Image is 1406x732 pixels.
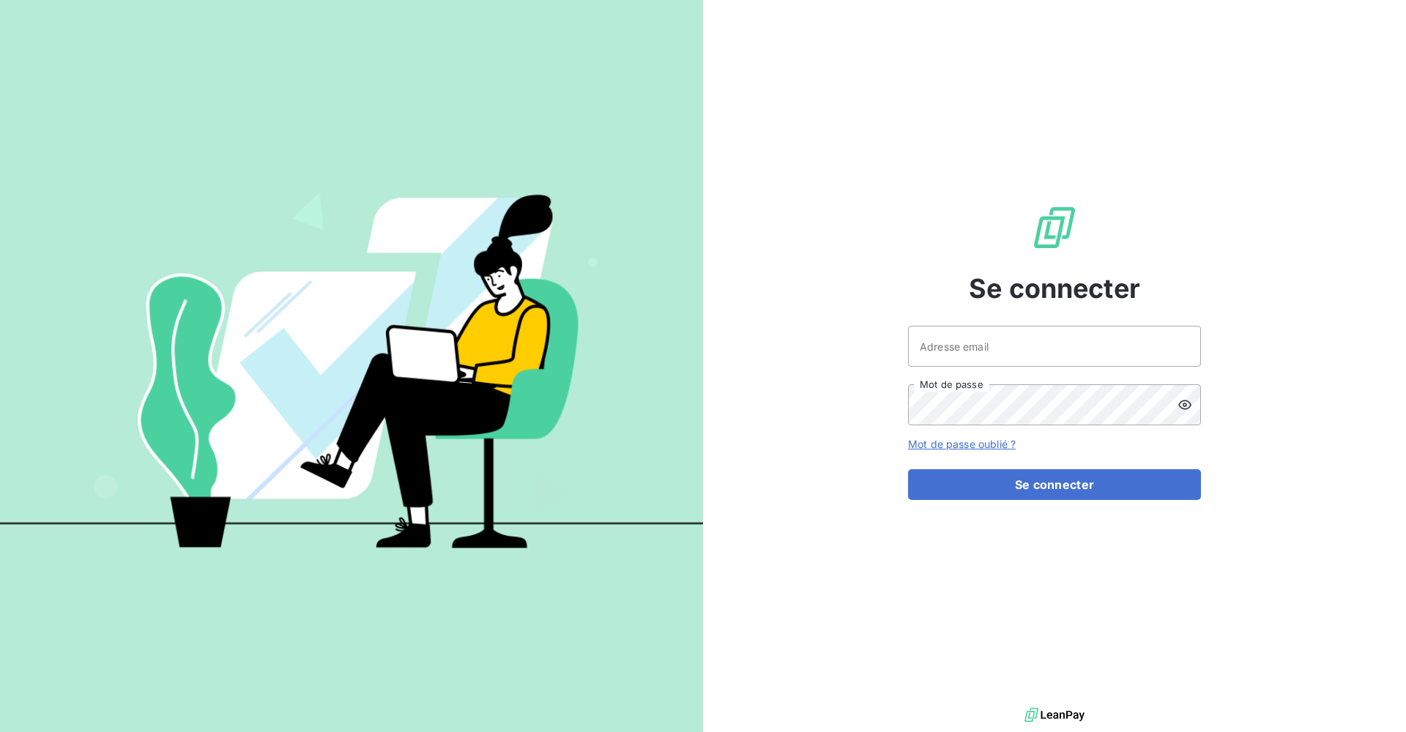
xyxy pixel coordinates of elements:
span: Se connecter [969,269,1140,308]
button: Se connecter [908,469,1201,500]
a: Mot de passe oublié ? [908,438,1016,450]
img: logo [1024,704,1085,726]
img: Logo LeanPay [1031,204,1078,251]
input: placeholder [908,326,1201,367]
